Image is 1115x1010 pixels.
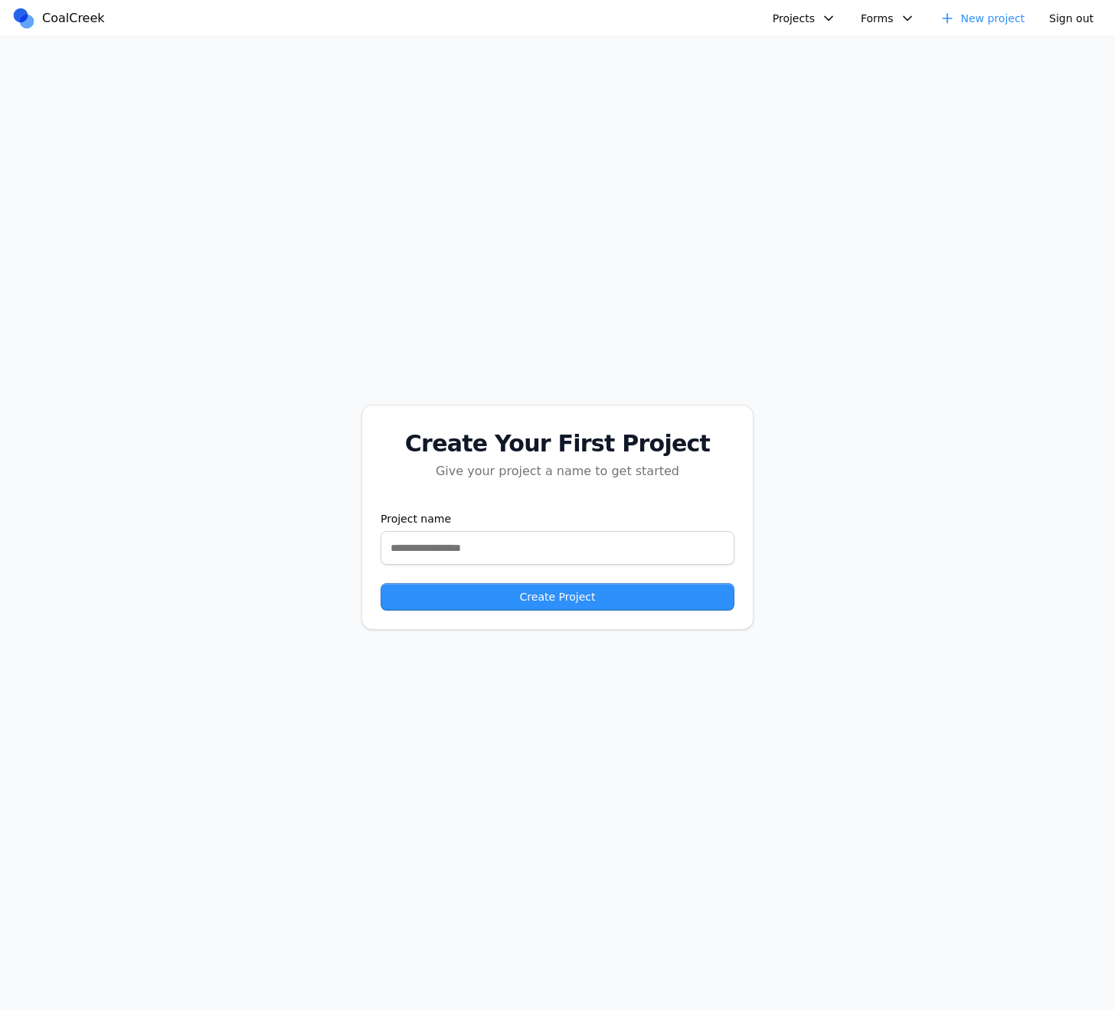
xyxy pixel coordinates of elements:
[930,7,1035,30] a: New project
[1040,7,1103,30] button: Sign out
[11,7,111,30] a: CoalCreek
[381,511,734,526] label: Project name
[381,583,734,611] button: Create Project
[763,7,845,30] button: Projects
[42,9,105,28] span: CoalCreek
[381,430,734,458] div: Create Your First Project
[381,462,734,481] div: Give your project a name to get started
[852,7,924,30] button: Forms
